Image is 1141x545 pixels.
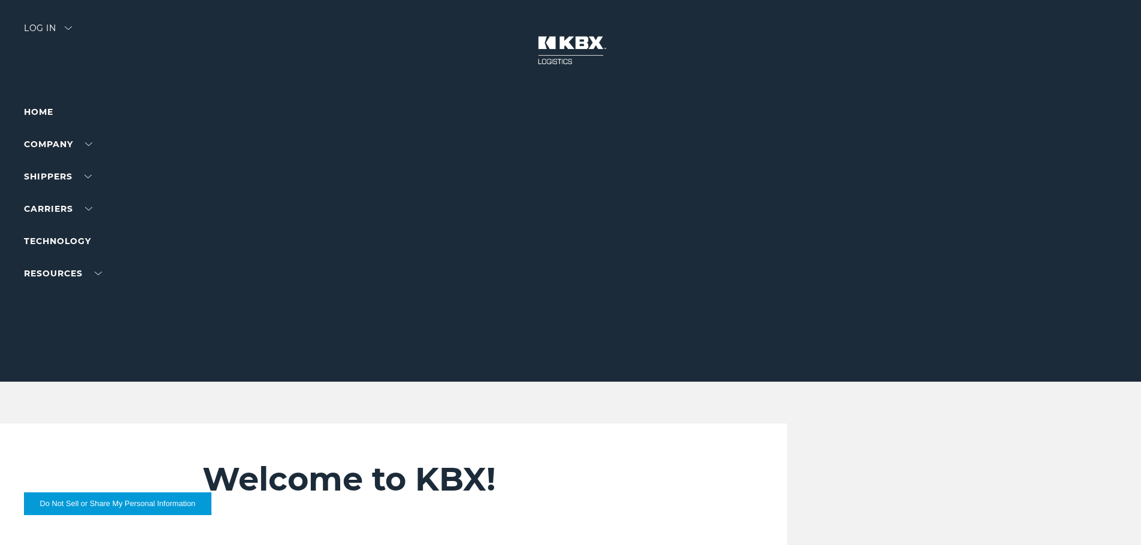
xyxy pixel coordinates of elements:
[24,203,92,214] a: Carriers
[24,492,211,515] button: Do Not Sell or Share My Personal Information
[24,106,53,117] a: Home
[24,171,92,182] a: SHIPPERS
[65,26,72,30] img: arrow
[24,236,91,246] a: Technology
[202,459,716,499] h2: Welcome to KBX!
[526,24,616,77] img: kbx logo
[24,139,92,150] a: Company
[24,24,72,41] div: Log in
[24,268,102,279] a: RESOURCES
